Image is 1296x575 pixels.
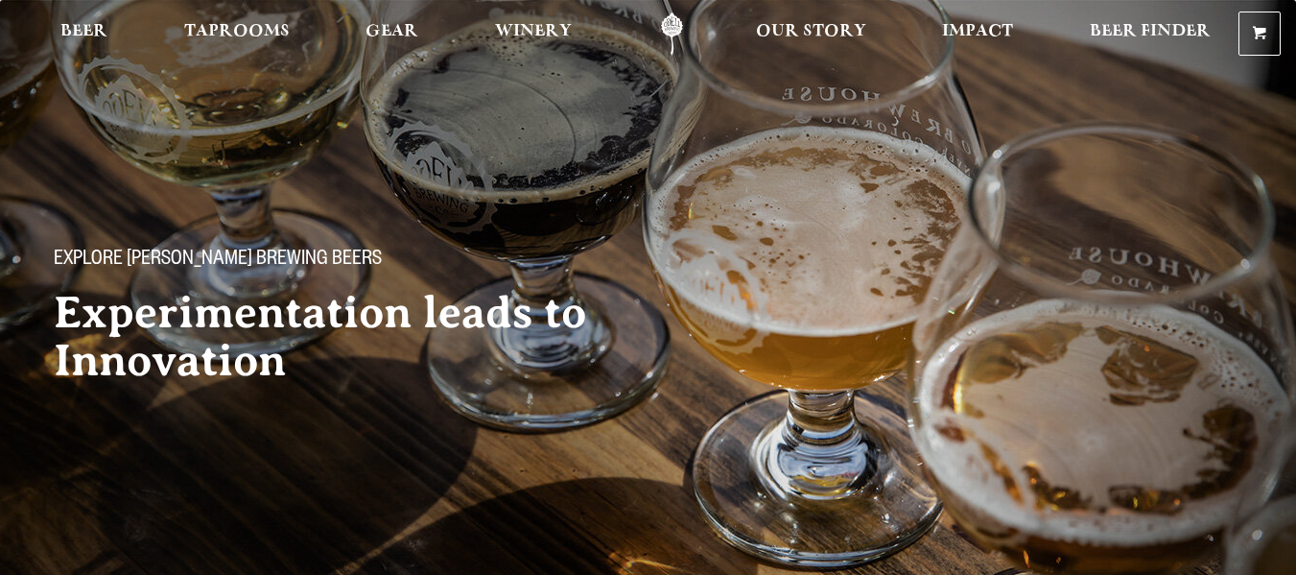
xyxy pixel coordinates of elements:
span: Taprooms [184,24,290,39]
a: Odell Home [636,12,708,56]
a: Beer Finder [1077,12,1223,56]
a: Our Story [743,12,879,56]
a: Taprooms [172,12,302,56]
span: Explore [PERSON_NAME] Brewing Beers [54,249,382,274]
span: Beer Finder [1090,24,1211,39]
span: Winery [495,24,572,39]
span: Gear [365,24,418,39]
a: Beer [48,12,120,56]
span: Our Story [756,24,866,39]
h2: Experimentation leads to Innovation [54,289,652,385]
span: Impact [942,24,1013,39]
a: Gear [353,12,431,56]
a: Impact [930,12,1025,56]
span: Beer [60,24,107,39]
a: Winery [483,12,584,56]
